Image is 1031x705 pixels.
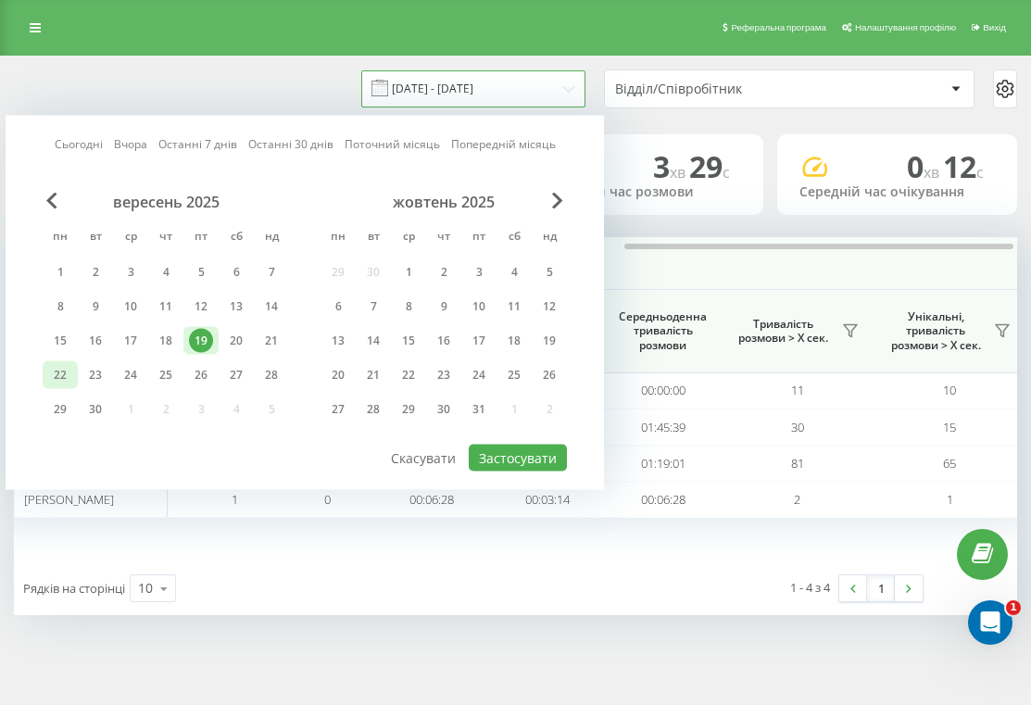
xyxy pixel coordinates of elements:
[943,382,956,398] span: 10
[48,329,72,353] div: 15
[532,361,567,389] div: нд 26 жовт 2025 р.
[467,329,491,353] div: 17
[48,260,72,284] div: 1
[224,363,248,387] div: 27
[532,258,567,286] div: нд 5 жовт 2025 р.
[23,580,125,597] span: Рядків на сторінці
[976,162,984,183] span: c
[381,445,466,472] button: Скасувати
[259,260,283,284] div: 7
[43,327,78,355] div: пн 15 вер 2025 р.
[154,329,178,353] div: 18
[461,327,497,355] div: пт 17 жовт 2025 р.
[113,327,148,355] div: ср 17 вер 2025 р.
[187,224,215,252] abbr: п’ятниця
[943,146,984,186] span: 12
[224,295,248,319] div: 13
[469,445,567,472] button: Застосувати
[148,361,183,389] div: чт 25 вер 2025 р.
[183,258,219,286] div: пт 5 вер 2025 р.
[391,293,426,321] div: ср 8 жовт 2025 р.
[461,293,497,321] div: пт 10 жовт 2025 р.
[373,482,489,518] td: 00:06:28
[113,258,148,286] div: ср 3 вер 2025 р.
[391,258,426,286] div: ср 1 жовт 2025 р.
[189,363,213,387] div: 26
[43,258,78,286] div: пн 1 вер 2025 р.
[537,295,561,319] div: 12
[324,224,352,252] abbr: понеділок
[432,260,456,284] div: 2
[78,327,113,355] div: вт 16 вер 2025 р.
[321,396,356,423] div: пн 27 жовт 2025 р.
[183,361,219,389] div: пт 26 вер 2025 р.
[82,224,109,252] abbr: вівторок
[55,135,103,153] a: Сьогодні
[689,146,730,186] span: 29
[924,162,943,183] span: хв
[356,361,391,389] div: вт 21 жовт 2025 р.
[148,258,183,286] div: чт 4 вер 2025 р.
[467,260,491,284] div: 3
[552,193,563,209] span: Next Month
[396,260,421,284] div: 1
[855,22,956,32] span: Налаштування профілю
[359,224,387,252] abbr: вівторок
[907,146,943,186] span: 0
[43,193,289,211] div: вересень 2025
[356,327,391,355] div: вт 14 жовт 2025 р.
[254,327,289,355] div: нд 21 вер 2025 р.
[432,363,456,387] div: 23
[426,361,461,389] div: чт 23 жовт 2025 р.
[113,361,148,389] div: ср 24 вер 2025 р.
[947,491,953,508] span: 1
[497,293,532,321] div: сб 11 жовт 2025 р.
[426,396,461,423] div: чт 30 жовт 2025 р.
[396,397,421,422] div: 29
[461,361,497,389] div: пт 24 жовт 2025 р.
[43,361,78,389] div: пн 22 вер 2025 р.
[326,363,350,387] div: 20
[219,293,254,321] div: сб 13 вер 2025 р.
[219,327,254,355] div: сб 20 вер 2025 р.
[222,224,250,252] abbr: субота
[605,372,721,409] td: 00:00:00
[943,419,956,435] span: 15
[119,329,143,353] div: 17
[537,329,561,353] div: 19
[983,22,1006,32] span: Вихід
[497,361,532,389] div: сб 25 жовт 2025 р.
[321,327,356,355] div: пн 13 жовт 2025 р.
[189,329,213,353] div: 19
[183,293,219,321] div: пт 12 вер 2025 р.
[465,224,493,252] abbr: п’ятниця
[723,162,730,183] span: c
[78,361,113,389] div: вт 23 вер 2025 р.
[730,317,836,346] span: Тривалість розмови > Х сек.
[883,309,988,353] span: Унікальні, тривалість розмови > Х сек.
[189,295,213,319] div: 12
[114,135,147,153] a: Вчора
[259,329,283,353] div: 21
[432,397,456,422] div: 30
[396,363,421,387] div: 22
[391,327,426,355] div: ср 15 жовт 2025 р.
[791,382,804,398] span: 11
[356,396,391,423] div: вт 28 жовт 2025 р.
[532,327,567,355] div: нд 19 жовт 2025 р.
[461,258,497,286] div: пт 3 жовт 2025 р.
[497,258,532,286] div: сб 4 жовт 2025 р.
[502,295,526,319] div: 11
[1006,600,1021,615] span: 1
[183,327,219,355] div: пт 19 вер 2025 р.
[467,295,491,319] div: 10
[148,327,183,355] div: чт 18 вер 2025 р.
[502,363,526,387] div: 25
[794,491,800,508] span: 2
[790,578,830,597] div: 1 - 4 з 4
[391,361,426,389] div: ср 22 жовт 2025 р.
[670,162,689,183] span: хв
[605,409,721,445] td: 01:45:39
[356,293,391,321] div: вт 7 жовт 2025 р.
[653,146,689,186] span: 3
